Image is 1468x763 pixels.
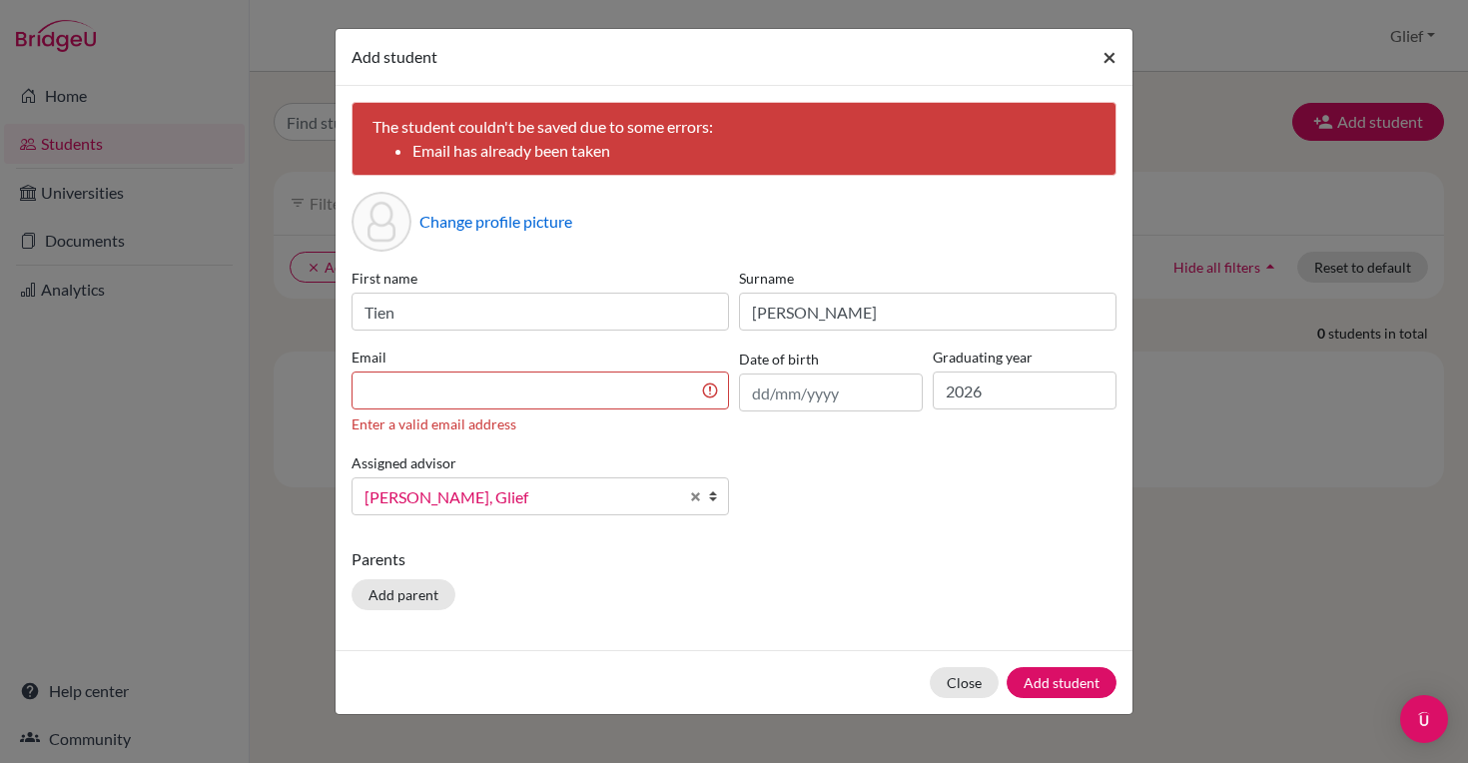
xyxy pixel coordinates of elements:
[352,413,729,434] div: Enter a valid email address
[352,47,437,66] span: Add student
[352,547,1116,571] p: Parents
[1400,695,1448,743] div: Open Intercom Messenger
[365,484,678,510] span: [PERSON_NAME], Glief
[930,667,999,698] button: Close
[352,102,1116,176] div: The student couldn't be saved due to some errors:
[352,268,729,289] label: First name
[1087,29,1132,85] button: Close
[933,347,1116,368] label: Graduating year
[1102,42,1116,71] span: ×
[1007,667,1116,698] button: Add student
[352,347,729,368] label: Email
[739,374,923,411] input: dd/mm/yyyy
[352,192,411,252] div: Profile picture
[739,268,1116,289] label: Surname
[739,349,819,370] label: Date of birth
[412,139,1096,163] li: Email has already been taken
[352,452,456,473] label: Assigned advisor
[352,579,455,610] button: Add parent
